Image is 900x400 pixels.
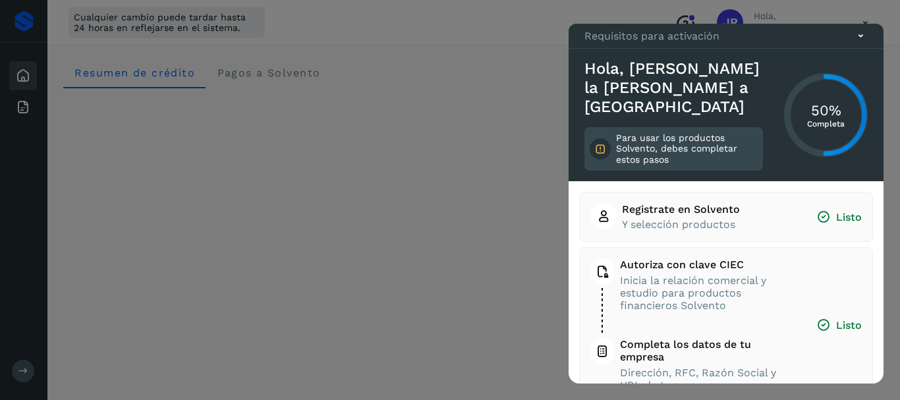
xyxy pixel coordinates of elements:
[584,59,763,116] h3: Hola, [PERSON_NAME] la [PERSON_NAME] a [GEOGRAPHIC_DATA]
[590,203,862,231] button: Registrate en SolventoY selección productosListo
[590,258,862,391] button: Autoriza con clave CIECInicia la relación comercial y estudio para productos financieros Solvento...
[616,132,758,165] p: Para usar los productos Solvento, debes completar estos pasos
[620,338,791,363] span: Completa los datos de tu empresa
[622,203,740,215] span: Registrate en Solvento
[584,30,719,42] p: Requisitos para activación
[816,318,862,332] span: Listo
[816,210,862,224] span: Listo
[807,119,845,129] p: Completa
[807,101,845,119] h3: 50%
[622,218,740,231] span: Y selección productos
[620,258,791,271] span: Autoriza con clave CIEC
[569,24,884,49] div: Requisitos para activación
[620,366,791,391] span: Dirección, RFC, Razón Social y URL de tu empresa
[620,274,791,312] span: Inicia la relación comercial y estudio para productos financieros Solvento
